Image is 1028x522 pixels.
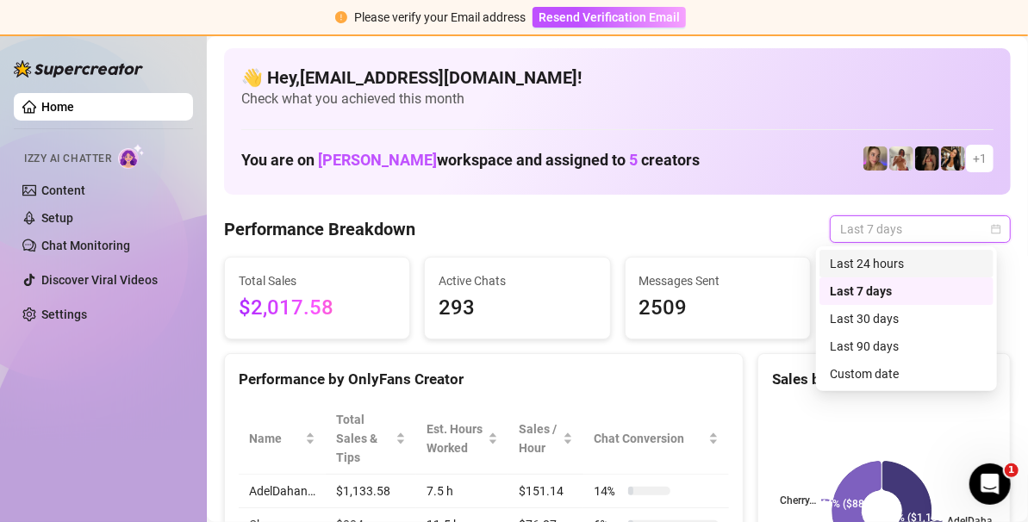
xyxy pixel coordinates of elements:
[14,60,143,78] img: logo-BBDzfeDw.svg
[239,271,396,290] span: Total Sales
[41,308,87,321] a: Settings
[24,151,111,167] span: Izzy AI Chatter
[249,429,302,448] span: Name
[583,403,729,475] th: Chat Conversion
[508,403,583,475] th: Sales / Hour
[427,419,483,457] div: Est. Hours Worked
[629,151,638,169] span: 5
[241,151,700,170] h1: You are on workspace and assigned to creators
[41,239,130,252] a: Chat Monitoring
[819,332,994,360] div: Last 90 days
[318,151,437,169] span: [PERSON_NAME]
[326,475,416,508] td: $1,133.58
[991,224,1001,234] span: calendar
[335,11,347,23] span: exclamation-circle
[969,463,1011,505] iframe: Intercom live chat
[830,337,983,356] div: Last 90 days
[915,146,939,171] img: the_bohema
[241,90,994,109] span: Check what you achieved this month
[239,475,326,508] td: AdelDahan…
[439,292,595,325] span: 293
[1005,463,1019,477] span: 1
[639,292,796,325] span: 2509
[326,403,416,475] th: Total Sales & Tips
[819,360,994,388] div: Custom date
[819,250,994,277] div: Last 24 hours
[941,146,965,171] img: AdelDahan
[241,65,994,90] h4: 👋 Hey, [EMAIL_ADDRESS][DOMAIN_NAME] !
[508,475,583,508] td: $151.14
[416,475,508,508] td: 7.5 h
[533,7,686,28] button: Resend Verification Email
[819,305,994,332] div: Last 30 days
[830,282,983,301] div: Last 7 days
[519,419,559,457] span: Sales / Hour
[239,292,396,325] span: $2,017.58
[889,146,913,171] img: Green
[224,217,415,241] h4: Performance Breakdown
[41,211,73,225] a: Setup
[639,271,796,290] span: Messages Sent
[336,410,392,467] span: Total Sales & Tips
[41,100,74,114] a: Home
[830,309,983,328] div: Last 30 days
[41,183,85,197] a: Content
[539,10,680,24] span: Resend Verification Email
[973,149,987,168] span: + 1
[830,254,983,273] div: Last 24 hours
[41,273,158,287] a: Discover Viral Videos
[118,144,145,169] img: AI Chatter
[439,271,595,290] span: Active Chats
[863,146,888,171] img: Cherry
[594,429,705,448] span: Chat Conversion
[781,494,817,506] text: Cherry…
[840,216,1000,242] span: Last 7 days
[239,403,326,475] th: Name
[354,8,526,27] div: Please verify your Email address
[830,364,983,383] div: Custom date
[594,482,621,500] span: 14 %
[239,368,729,391] div: Performance by OnlyFans Creator
[772,368,996,391] div: Sales by OnlyFans Creator
[819,277,994,305] div: Last 7 days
